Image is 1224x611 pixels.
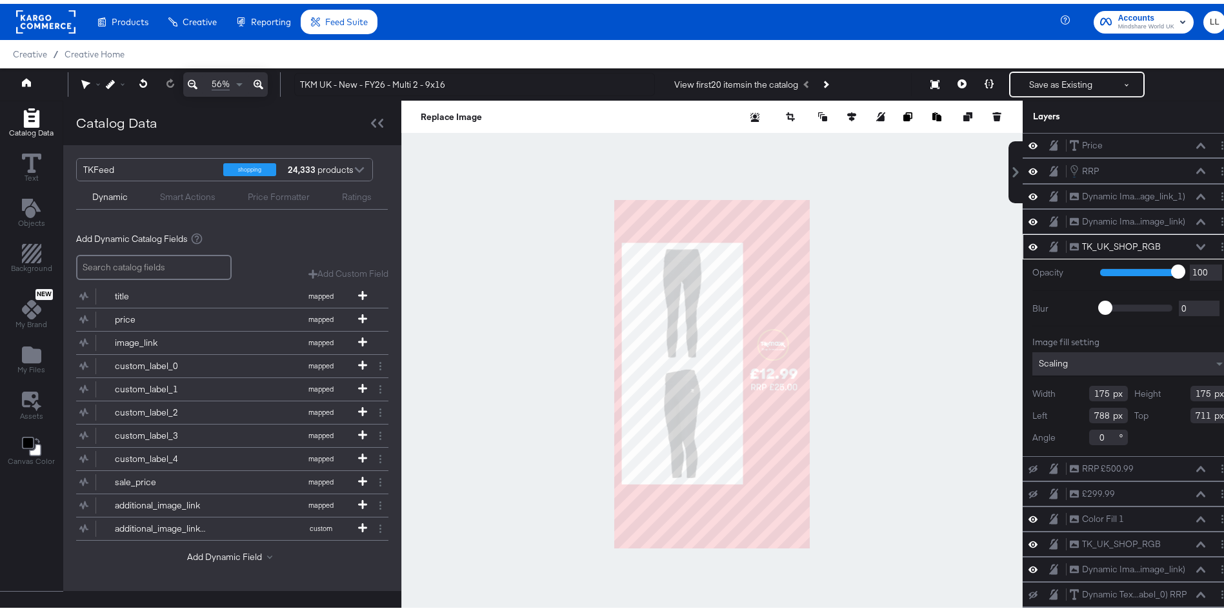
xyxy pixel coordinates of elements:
[76,467,372,490] button: sale_pricemapped
[1082,237,1161,249] div: TK_UK_SHOP_RGB
[248,187,310,199] div: Price Formatter
[1032,406,1047,418] label: Left
[14,146,49,183] button: Text
[1069,236,1161,250] button: TK_UK_SHOP_RGB
[1069,508,1125,522] button: Color Fill 1
[76,281,372,304] button: titlemapped
[1032,428,1056,440] label: Angle
[1094,7,1194,30] button: AccountsMindshare World UK
[1082,161,1099,174] div: RRP
[285,520,356,529] span: custom
[17,361,45,371] span: My Files
[1118,8,1174,21] span: Accounts
[750,109,759,118] svg: Remove background
[76,444,388,466] div: custom_label_4mapped
[65,45,125,55] a: Creative Home
[285,404,356,413] span: mapped
[286,155,317,177] strong: 24,333
[9,124,54,134] span: Catalog Data
[76,374,388,397] div: custom_label_1mapped
[1082,559,1185,572] div: Dynamic Ima...image_link)
[1082,135,1103,148] div: Price
[115,449,208,461] div: custom_label_4
[285,357,356,366] span: mapped
[10,192,53,228] button: Add Text
[932,108,941,117] svg: Paste image
[76,374,372,397] button: custom_label_1mapped
[1134,384,1161,396] label: Height
[1134,406,1149,418] label: Top
[76,514,372,536] button: additional_image_link_1custom
[76,467,388,490] div: sale_pricemapped
[8,283,55,330] button: NewMy Brand
[76,305,372,327] button: pricemapped
[187,547,277,559] button: Add Dynamic Field
[76,351,372,374] button: custom_label_0mapped
[1069,534,1161,547] button: TK_UK_SHOP_RGB
[12,384,51,421] button: Assets
[115,403,208,415] div: custom_label_2
[115,310,208,322] div: price
[903,108,912,117] svg: Copy image
[160,187,216,199] div: Smart Actions
[15,316,47,326] span: My Brand
[76,328,372,350] button: image_linkmapped
[76,281,388,304] div: titlemapped
[674,75,798,87] div: View first 20 items in the catalog
[76,397,372,420] button: custom_label_2mapped
[76,229,188,241] span: Add Dynamic Catalog Fields
[285,288,356,297] span: mapped
[76,397,388,420] div: custom_label_2mapped
[1082,484,1115,496] div: £299.99
[76,251,232,276] input: Search catalog fields
[1069,160,1099,174] button: RRP
[47,45,65,55] span: /
[285,450,356,459] span: mapped
[251,13,291,23] span: Reporting
[1010,69,1111,92] button: Save as Existing
[932,106,945,119] button: Paste image
[285,474,356,483] span: mapped
[212,74,230,86] span: 56%
[35,286,53,295] span: New
[285,381,356,390] span: mapped
[816,69,834,92] button: Next Product
[115,472,208,485] div: sale_price
[1069,135,1103,148] button: Price
[325,13,368,23] span: Feed Suite
[20,407,43,417] span: Assets
[308,264,388,276] div: Add Custom Field
[903,106,916,119] button: Copy image
[1,101,61,138] button: Add Rectangle
[8,452,55,463] span: Canvas Color
[112,13,148,23] span: Products
[115,356,208,368] div: custom_label_0
[76,421,388,443] div: custom_label_3mapped
[285,427,356,436] span: mapped
[1033,106,1165,119] div: Layers
[1069,584,1187,597] button: Dynamic Tex...abel_0) RRP
[83,155,214,177] div: TKFeed
[1069,559,1186,572] button: Dynamic Ima...image_link)
[76,490,372,513] button: additional_image_linkmapped
[285,311,356,320] span: mapped
[3,237,60,274] button: Add Rectangle
[76,110,157,128] div: Catalog Data
[1069,211,1186,225] button: Dynamic Ima...image_link)
[1082,212,1185,224] div: Dynamic Ima...image_link)
[1209,11,1221,26] span: LL
[76,421,372,443] button: custom_label_3mapped
[1069,186,1186,199] button: Dynamic Ima...age_link_1)
[1069,458,1134,472] button: RRP £500.99
[115,496,208,508] div: additional_image_link
[1039,354,1068,365] span: Scaling
[115,519,208,531] div: additional_image_link_1
[1032,299,1090,311] label: Blur
[115,286,208,299] div: title
[76,444,372,466] button: custom_label_4mapped
[13,45,47,55] span: Creative
[1082,186,1185,199] div: Dynamic Ima...age_link_1)
[115,379,208,392] div: custom_label_1
[92,187,128,199] div: Dynamic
